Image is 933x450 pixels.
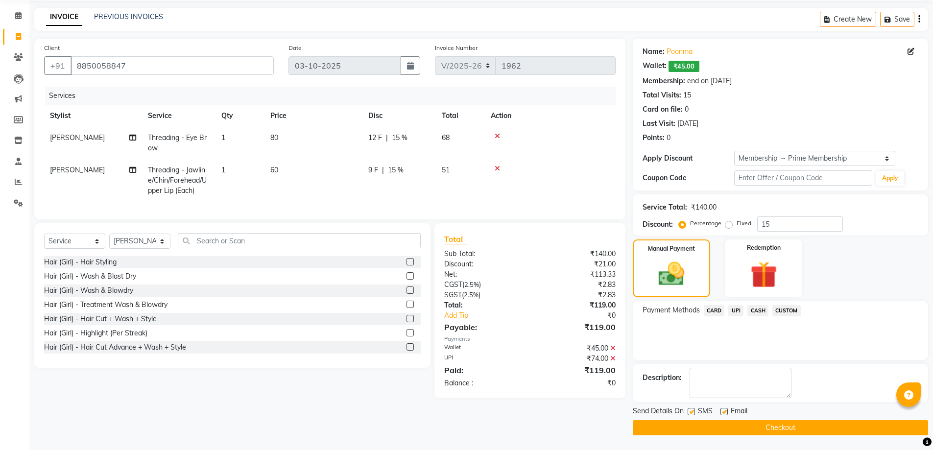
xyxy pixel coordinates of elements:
div: Coupon Code [643,173,735,183]
div: Last Visit: [643,118,675,129]
div: ₹119.00 [530,364,623,376]
label: Client [44,44,60,52]
label: Fixed [737,219,751,228]
span: 60 [270,166,278,174]
span: 1 [221,166,225,174]
span: Send Details On [633,406,684,418]
span: CASH [747,305,768,316]
input: Search by Name/Mobile/Email/Code [71,56,274,75]
span: Threading - Jawline/Chin/Forehead/Upper Lip (Each) [148,166,207,195]
span: Threading - Eye Brow [148,133,207,152]
div: Hair (Girl) - Hair Cut Advance + Wash + Style [44,342,186,353]
div: Description: [643,373,682,383]
div: Total Visits: [643,90,681,100]
th: Stylist [44,105,142,127]
div: Services [45,87,623,105]
span: 51 [442,166,450,174]
div: Hair (Girl) - Hair Cut + Wash + Style [44,314,157,324]
div: Discount: [643,219,673,230]
span: 68 [442,133,450,142]
input: Search or Scan [178,233,421,248]
span: 9 F [368,165,378,175]
th: Total [436,105,485,127]
th: Action [485,105,616,127]
div: Wallet [437,343,530,354]
div: Hair (Girl) - Treatment Wash & Blowdry [44,300,167,310]
div: ₹140.00 [530,249,623,259]
div: Service Total: [643,202,687,213]
div: Total: [437,300,530,310]
label: Redemption [747,243,781,252]
div: Wallet: [643,61,667,72]
div: ₹2.83 [530,280,623,290]
span: Payment Methods [643,305,700,315]
div: Apply Discount [643,153,735,164]
div: ₹0 [530,378,623,388]
div: 0 [685,104,689,115]
div: 0 [667,133,670,143]
span: SMS [698,406,713,418]
span: SGST [444,290,462,299]
div: ( ) [437,280,530,290]
div: Payable: [437,321,530,333]
div: Hair (Girl) - Hair Styling [44,257,117,267]
span: | [386,133,388,143]
div: ₹45.00 [530,343,623,354]
th: Qty [215,105,264,127]
div: ₹113.33 [530,269,623,280]
div: Card on file: [643,104,683,115]
div: Paid: [437,364,530,376]
a: Add Tip [437,310,545,321]
button: +91 [44,56,72,75]
span: Total [444,234,467,244]
div: ₹0 [546,310,623,321]
div: Hair (Girl) - Wash & Blowdry [44,285,133,296]
div: 15 [683,90,691,100]
div: ₹140.00 [691,202,717,213]
label: Percentage [690,219,721,228]
span: 2.5% [464,281,479,288]
div: ₹74.00 [530,354,623,364]
div: Hair (Girl) - Wash & Blast Dry [44,271,136,282]
div: ₹119.00 [530,300,623,310]
th: Disc [362,105,436,127]
span: [PERSON_NAME] [50,166,105,174]
th: Price [264,105,362,127]
div: Name: [643,47,665,57]
span: UPI [728,305,743,316]
div: Points: [643,133,665,143]
div: ₹119.00 [530,321,623,333]
label: Date [288,44,302,52]
span: 15 % [392,133,407,143]
div: [DATE] [677,118,698,129]
span: CUSTOM [772,305,801,316]
span: 1 [221,133,225,142]
img: _cash.svg [650,259,693,289]
button: Checkout [633,420,928,435]
div: UPI [437,354,530,364]
div: end on [DATE] [687,76,732,86]
span: 2.5% [464,291,478,299]
a: INVOICE [46,8,82,26]
div: Balance : [437,378,530,388]
div: Membership: [643,76,685,86]
input: Enter Offer / Coupon Code [734,170,872,186]
label: Invoice Number [435,44,478,52]
button: Create New [820,12,876,27]
a: Poonma [667,47,693,57]
span: 15 % [388,165,404,175]
button: Save [880,12,914,27]
div: Sub Total: [437,249,530,259]
button: Apply [876,171,904,186]
a: PREVIOUS INVOICES [94,12,163,21]
div: Hair (Girl) - Highlight (Per Streak) [44,328,147,338]
span: 80 [270,133,278,142]
span: [PERSON_NAME] [50,133,105,142]
div: Net: [437,269,530,280]
div: ₹2.83 [530,290,623,300]
span: ₹45.00 [669,61,699,72]
span: 12 F [368,133,382,143]
div: Payments [444,335,615,343]
div: ₹21.00 [530,259,623,269]
span: Email [731,406,747,418]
